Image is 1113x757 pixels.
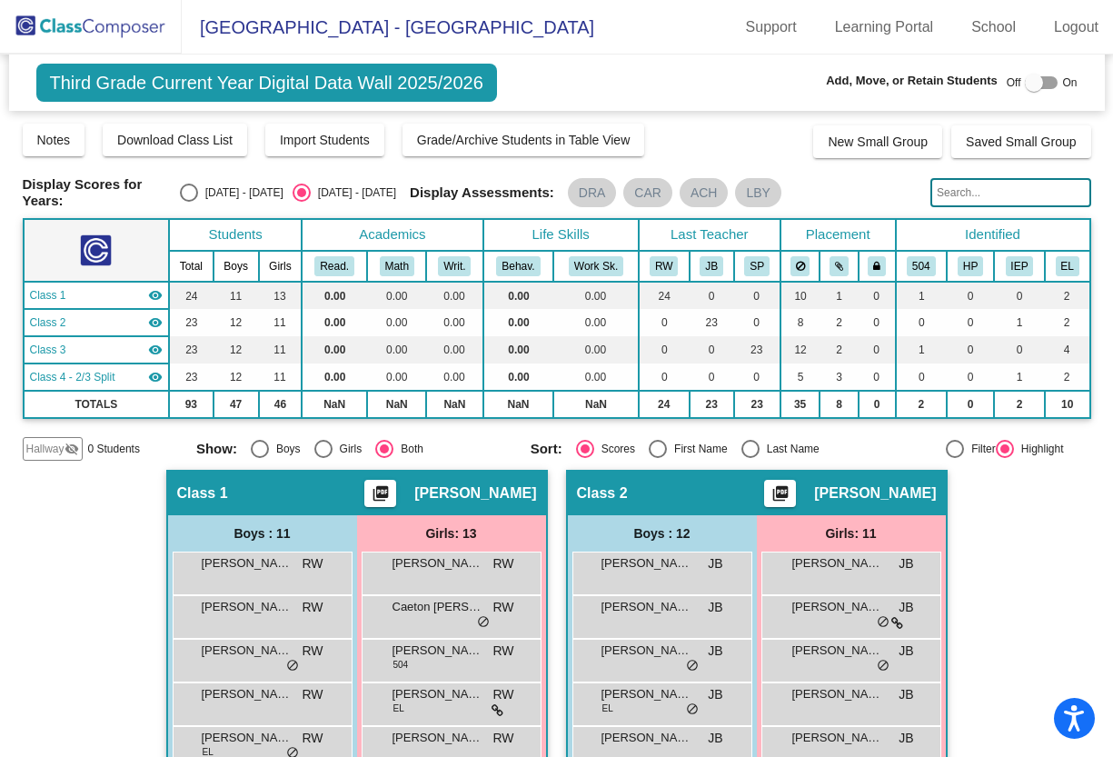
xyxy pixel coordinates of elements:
td: 0 [947,364,994,391]
div: First Name [667,441,728,457]
td: 10 [780,282,820,309]
td: 11 [214,282,259,309]
td: 11 [259,336,303,364]
span: RW [492,598,513,617]
span: Show: [196,441,237,457]
td: 0 [859,391,896,418]
th: Last Teacher [639,219,780,251]
span: [PERSON_NAME] [792,554,883,573]
td: NaN [302,391,367,418]
td: 0 [994,282,1045,309]
button: Saved Small Group [951,125,1090,158]
a: Support [731,13,811,42]
td: 0 [639,364,690,391]
td: 0.00 [367,309,426,336]
td: 12 [214,309,259,336]
div: Boys [269,441,301,457]
span: Class 1 [30,287,66,304]
mat-icon: visibility [148,370,163,384]
button: Print Students Details [364,480,396,507]
mat-icon: visibility [148,288,163,303]
span: Display Assessments: [410,184,554,201]
th: Jenelle Bertucelli [690,251,734,282]
span: JB [708,554,722,573]
th: Boys [214,251,259,282]
td: 47 [214,391,259,418]
td: 0.00 [553,309,638,336]
td: 0.00 [426,336,482,364]
td: NaN [426,391,482,418]
div: Filter [964,441,996,457]
span: Class 3 [30,342,66,358]
td: 0 [859,309,896,336]
td: 1 [994,364,1045,391]
td: 0 [690,336,734,364]
td: 1 [896,336,948,364]
td: 12 [214,364,259,391]
button: HP [958,256,983,276]
td: 0 [690,364,734,391]
span: Download Class List [117,133,233,147]
td: 0 [896,364,948,391]
mat-chip: CAR [623,178,672,207]
td: 11 [259,309,303,336]
td: 2 [820,336,858,364]
mat-icon: visibility_off [65,442,79,456]
th: Girls [259,251,303,282]
span: [PERSON_NAME] [601,554,692,573]
td: 0.00 [483,336,554,364]
span: Grade/Archive Students in Table View [417,133,631,147]
button: Print Students Details [764,480,796,507]
td: Jenelle Bertucelli - No Class Name [24,309,170,336]
span: Import Students [280,133,370,147]
td: 0.00 [553,282,638,309]
th: Life Skills [483,219,639,251]
a: Logout [1039,13,1113,42]
span: [PERSON_NAME] [202,642,293,660]
span: [PERSON_NAME] [792,729,883,747]
td: NaN [367,391,426,418]
td: 2 [896,391,948,418]
a: Learning Portal [820,13,949,42]
td: 2 [1045,309,1090,336]
div: [DATE] - [DATE] [198,184,283,201]
td: 0.00 [367,282,426,309]
div: Girls [333,441,363,457]
span: [PERSON_NAME] [393,554,483,573]
td: 0 [994,336,1045,364]
span: do_not_disturb_alt [877,615,889,630]
span: EL [602,702,613,715]
button: Download Class List [103,124,247,156]
div: Last Name [760,441,820,457]
th: Rebecca Weatherson [639,251,690,282]
a: School [957,13,1030,42]
td: Stacey Petty - No Class Name [24,336,170,364]
th: Individualized Eduction Plan [994,251,1045,282]
span: [PERSON_NAME] [202,685,293,703]
span: do_not_disturb_alt [477,615,490,630]
span: [PERSON_NAME] [814,484,936,503]
td: 0 [690,282,734,309]
span: Class 2 [577,484,628,503]
td: 24 [169,282,213,309]
td: 1 [994,309,1045,336]
td: 12 [780,336,820,364]
button: Work Sk. [569,256,623,276]
mat-chip: ACH [680,178,729,207]
button: Math [380,256,414,276]
span: RW [492,685,513,704]
button: SP [744,256,770,276]
td: 0.00 [483,309,554,336]
td: 0 [639,309,690,336]
span: [PERSON_NAME] [393,729,483,747]
span: JB [899,598,913,617]
mat-chip: LBY [735,178,780,207]
th: Identified [896,219,1090,251]
mat-icon: visibility [148,315,163,330]
button: 504 [907,256,936,276]
td: 2 [1045,282,1090,309]
td: 5 [780,364,820,391]
td: 10 [1045,391,1090,418]
td: 0 [896,309,948,336]
td: 23 [690,391,734,418]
